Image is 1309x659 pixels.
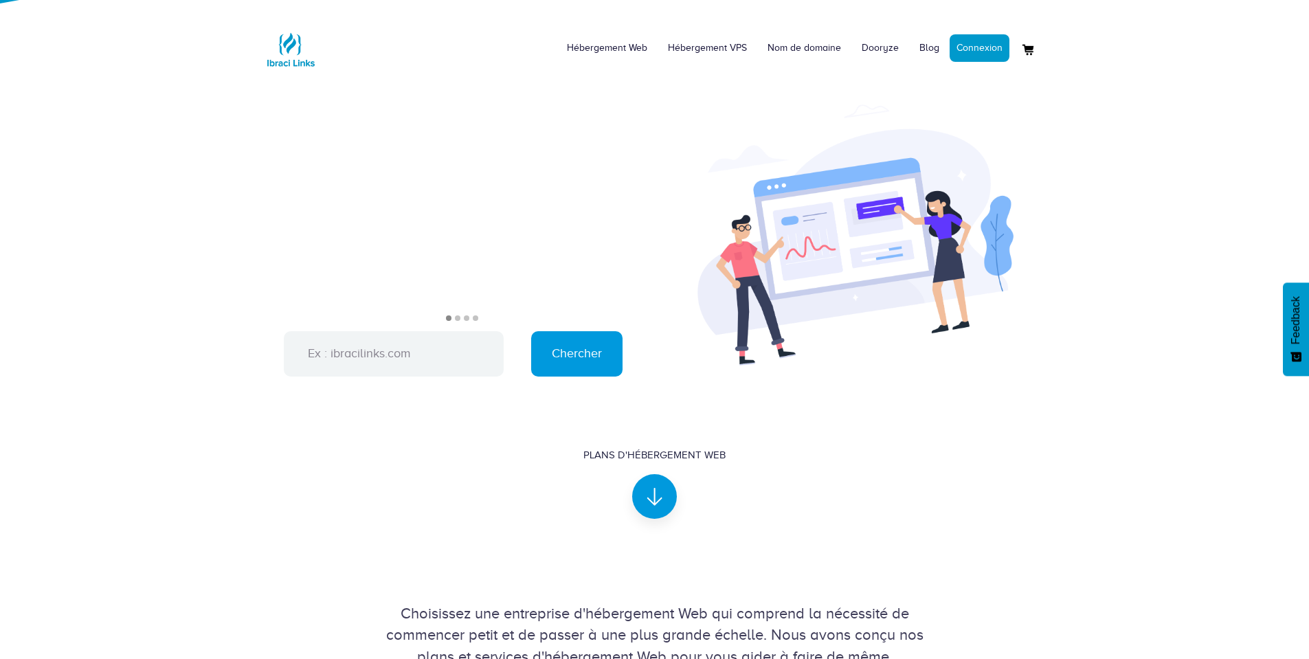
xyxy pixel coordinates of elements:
img: Logo Ibraci Links [263,22,318,77]
a: Dooryze [851,27,909,69]
a: Connexion [950,34,1009,62]
button: Feedback - Afficher l’enquête [1283,282,1309,376]
div: Plans d'hébergement Web [583,448,726,462]
span: Feedback [1290,296,1302,344]
a: Hébergement Web [557,27,658,69]
a: Hébergement VPS [658,27,757,69]
a: Blog [909,27,950,69]
input: Chercher [531,331,623,377]
a: Nom de domaine [757,27,851,69]
a: Plans d'hébergement Web [583,448,726,507]
input: Ex : ibracilinks.com [284,331,504,377]
a: Logo Ibraci Links [263,10,318,77]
